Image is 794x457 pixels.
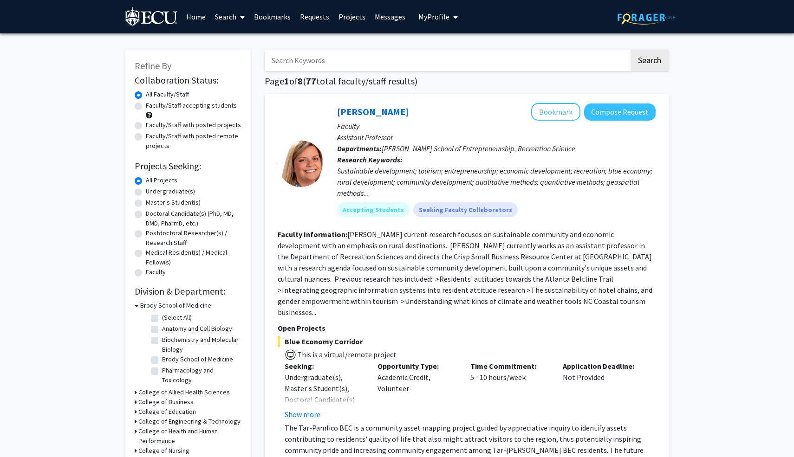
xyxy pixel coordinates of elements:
[531,103,580,121] button: Add Emily Yeager to Bookmarks
[249,0,295,33] a: Bookmarks
[563,360,642,372] p: Application Deadline:
[470,360,549,372] p: Time Commitment:
[306,75,316,87] span: 77
[337,165,656,199] div: Sustainable development; tourism; entrepreneurship; economic development; recreation; blue econom...
[135,60,171,71] span: Refine By
[337,144,382,153] b: Departments:
[382,144,575,153] span: [PERSON_NAME] School of Entrepreneurship, Recreation Science
[146,248,241,267] label: Medical Resident(s) / Medical Fellow(s)
[146,175,177,185] label: All Projects
[135,286,241,297] h2: Division & Department:
[298,75,303,87] span: 8
[162,366,239,385] label: Pharmacology and Toxicology
[162,324,232,334] label: Anatomy and Cell Biology
[278,230,347,239] b: Faculty Information:
[7,415,39,450] iframe: Chat
[210,0,249,33] a: Search
[285,372,364,427] div: Undergraduate(s), Master's Student(s), Doctoral Candidate(s) (PhD, MD, DMD, PharmD, etc.)
[138,446,189,456] h3: College of Nursing
[370,0,410,33] a: Messages
[146,198,201,207] label: Master's Student(s)
[337,132,656,143] p: Assistant Professor
[418,12,449,21] span: My Profile
[463,360,556,420] div: 5 - 10 hours/week
[146,228,241,248] label: Postdoctoral Researcher(s) / Research Staff
[296,350,397,359] span: This is a virtual/remote project
[295,0,334,33] a: Requests
[285,360,364,372] p: Seeking:
[146,101,237,110] label: Faculty/Staff accepting students
[146,131,241,151] label: Faculty/Staff with posted remote projects
[146,90,189,99] label: All Faculty/Staff
[146,209,241,228] label: Doctoral Candidate(s) (PhD, MD, DMD, PharmD, etc.)
[138,387,230,397] h3: College of Allied Health Sciences
[337,202,410,217] mat-chip: Accepting Students
[556,360,649,420] div: Not Provided
[140,301,211,310] h3: Brody School of Medicine
[138,397,194,407] h3: College of Business
[584,103,656,121] button: Compose Request to Emily Yeager
[182,0,210,33] a: Home
[138,417,241,426] h3: College of Engineering & Technology
[146,267,166,277] label: Faculty
[135,161,241,172] h2: Projects Seeking:
[162,335,239,354] label: Biochemistry and Molecular Biology
[618,10,676,25] img: ForagerOne Logo
[265,50,629,71] input: Search Keywords
[413,202,518,217] mat-chip: Seeking Faculty Collaborators
[265,76,669,87] h1: Page of ( total faculty/staff results)
[162,354,233,364] label: Brody School of Medicine
[138,407,196,417] h3: College of Education
[371,360,463,420] div: Academic Credit, Volunteer
[285,409,320,420] button: Show more
[278,230,652,317] fg-read-more: [PERSON_NAME] current research focuses on sustainable community and economic development with an ...
[284,75,289,87] span: 1
[135,75,241,86] h2: Collaboration Status:
[337,121,656,132] p: Faculty
[278,336,656,347] span: Blue Economy Corridor
[334,0,370,33] a: Projects
[125,7,178,28] img: East Carolina University Logo
[377,360,456,372] p: Opportunity Type:
[138,426,241,446] h3: College of Health and Human Performance
[631,50,669,71] button: Search
[146,187,195,196] label: Undergraduate(s)
[337,155,403,164] b: Research Keywords:
[278,322,656,334] p: Open Projects
[162,313,192,322] label: (Select All)
[337,106,409,117] a: [PERSON_NAME]
[146,120,241,130] label: Faculty/Staff with posted projects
